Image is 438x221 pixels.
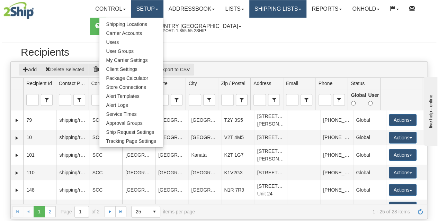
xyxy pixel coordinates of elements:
[368,91,379,107] label: User
[89,130,122,145] td: SCC
[353,145,386,165] td: Global
[389,202,417,213] button: Actions
[73,94,85,106] span: Contact Person
[320,145,353,165] td: [PHONE_NUMBER]
[99,92,163,101] a: Alert Templates
[204,94,215,105] span: select
[23,130,56,145] td: 10
[254,200,287,215] td: [STREET_ADDRESS]
[155,200,188,215] td: [GEOGRAPHIC_DATA]
[106,39,119,45] span: Users
[14,169,20,176] a: Expand
[236,94,248,106] span: Zip / Postal
[27,94,38,105] input: Recipient Id
[353,130,386,145] td: Global
[88,89,120,110] td: filter cell
[155,145,188,165] td: [GEOGRAPHIC_DATA]
[41,64,89,75] button: Delete Selected
[221,110,254,130] td: T2Y 3S5
[14,187,20,194] a: Expand
[205,209,410,214] span: 1 - 25 of 28 items
[99,38,163,47] a: Users
[351,101,356,105] input: Global
[56,130,89,145] td: shipping/receiving
[56,200,89,215] td: shipping/receiving
[203,94,215,106] span: City
[122,165,155,180] td: [GEOGRAPHIC_DATA]
[23,110,56,130] td: 79
[389,114,417,126] button: Actions
[23,145,56,165] td: 101
[153,89,186,110] td: filter cell
[155,180,188,200] td: [GEOGRAPHIC_DATA]
[131,206,160,218] span: Page sizes drop down
[268,94,280,106] span: Address
[415,206,426,217] a: Refresh
[99,137,163,146] a: Tracking Page Settings
[99,20,163,29] a: Shipping Locations
[99,74,163,83] a: Package Calculator
[301,94,312,106] span: Email
[368,101,373,105] input: User
[14,117,20,124] a: Expand
[89,200,122,215] td: SCC
[188,200,221,215] td: [GEOGRAPHIC_DATA]
[351,80,365,87] span: Status
[131,206,195,218] span: items per page
[254,145,287,165] td: [STREET_ADDRESS][PERSON_NAME]
[75,206,89,217] input: Page 1
[301,94,312,105] span: select
[254,180,287,200] td: [STREET_ADDRESS] Unit 24
[220,0,249,18] a: Lists
[268,94,279,105] span: select
[188,110,221,130] td: [GEOGRAPHIC_DATA]
[254,94,266,105] input: Address
[171,94,182,106] span: State
[56,145,89,165] td: shipping/receiving
[99,47,163,56] a: User Groups
[21,46,417,58] h2: Recipients
[136,208,145,215] span: 25
[23,89,56,110] td: filter cell
[106,84,146,90] span: Store Connections
[106,18,247,35] a: 2044/Sleep Country [GEOGRAPHIC_DATA] Support: 1-855-55-2SHIP
[89,64,123,75] button: Delete All
[106,93,140,99] span: Alert Templates
[353,180,386,200] td: Global
[283,89,315,110] td: filter cell
[389,149,417,161] button: Actions
[106,129,154,135] span: Ship Request Settings
[59,94,71,105] input: Contact Person
[89,110,122,130] td: SCC
[163,0,220,18] a: Addressbook
[19,64,41,75] button: Add
[106,48,134,54] span: User Groups
[91,80,112,87] span: Company
[150,64,195,75] button: Export to CSV
[320,200,353,215] td: [PHONE_NUMBER]
[131,0,163,18] a: Setup
[23,180,56,200] td: 148
[389,132,417,144] button: Actions
[188,180,221,200] td: [GEOGRAPHIC_DATA]
[117,23,238,29] span: 2044/Sleep Country [GEOGRAPHIC_DATA]
[250,89,283,110] td: filter cell
[320,110,353,130] td: [PHONE_NUMBER]
[221,145,254,165] td: K2T 1G7
[45,206,56,217] a: 2
[106,57,148,63] span: My Carrier Settings
[99,110,163,119] a: Service Times
[353,200,386,215] td: Global
[106,75,148,81] span: Package Calculator
[23,200,56,215] td: 157
[89,180,122,200] td: SCC
[236,94,247,105] span: select
[23,165,56,180] td: 110
[106,102,128,108] span: Alert Logs
[171,94,182,105] span: select
[254,165,287,180] td: [STREET_ADDRESS]
[333,94,345,106] span: Phone
[14,152,20,159] a: Expand
[380,89,422,110] td: filter cell
[353,110,386,130] td: Global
